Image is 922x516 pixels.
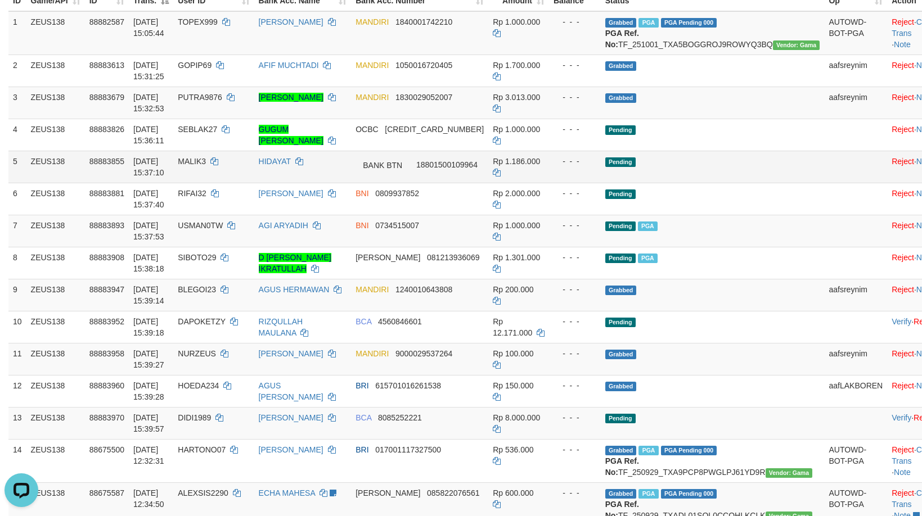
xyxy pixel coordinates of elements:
a: [PERSON_NAME] [259,189,323,198]
span: [DATE] 12:32:31 [133,445,164,465]
span: 88882587 [89,17,124,26]
span: Marked by aaftrukkakada [638,446,658,455]
span: Grabbed [605,93,637,103]
span: PGA Pending [661,489,717,499]
span: Grabbed [605,446,637,455]
span: Rp 12.171.000 [493,317,532,337]
a: HIDAYAT [259,157,291,166]
span: 88883960 [89,381,124,390]
span: [DATE] 15:37:53 [133,221,164,241]
td: 1 [8,11,26,55]
a: [PERSON_NAME] [259,445,323,454]
td: ZEUS138 [26,183,85,215]
span: BNI [356,221,368,230]
span: BLEGOI23 [178,285,216,294]
a: Reject [892,189,914,198]
span: Grabbed [605,286,637,295]
span: [DATE] 15:39:18 [133,317,164,337]
span: Rp 536.000 [493,445,533,454]
span: 88883947 [89,285,124,294]
div: - - - [554,252,596,263]
span: Rp 200.000 [493,285,533,294]
div: - - - [554,16,596,28]
div: - - - [554,156,596,167]
td: ZEUS138 [26,55,85,87]
td: ZEUS138 [26,407,85,439]
td: 4 [8,119,26,151]
span: TOPEX999 [178,17,218,26]
a: AGUS HERMAWAN [259,285,330,294]
span: Grabbed [605,18,637,28]
span: Copy 1830029052007 to clipboard [395,93,452,102]
span: USMAN0TW [178,221,223,230]
span: Pending [605,254,636,263]
a: D [PERSON_NAME] IKRATULLAH [259,253,331,273]
span: BCA [356,317,371,326]
td: aafLAKBOREN [824,375,887,407]
span: Copy 9000029537264 to clipboard [395,349,452,358]
a: Reject [892,157,914,166]
span: MANDIRI [356,285,389,294]
span: Pending [605,189,636,199]
span: MALIK3 [178,157,206,166]
span: Pending [605,125,636,135]
td: aafsreynim [824,55,887,87]
div: - - - [554,188,596,199]
a: Note [894,40,911,49]
div: - - - [554,348,596,359]
span: Marked by aafpengsreynich [638,221,658,231]
span: [DATE] 15:39:28 [133,381,164,401]
div: - - - [554,412,596,423]
span: BANK BTN [356,156,410,175]
span: DAPOKETZY [178,317,226,326]
button: Open LiveChat chat widget [5,4,38,38]
a: AGI ARYADIH [259,221,308,230]
span: Marked by aafpengsreynich [638,489,658,499]
td: 3 [8,87,26,119]
div: - - - [554,92,596,103]
td: TF_251001_TXA5BOGGROJ9ROWYQ3BQ [601,11,825,55]
a: [PERSON_NAME] [259,17,323,26]
b: PGA Ref. No: [605,29,639,49]
span: Grabbed [605,382,637,391]
span: HARTONO07 [178,445,226,454]
span: [PERSON_NAME] [356,488,420,497]
td: AUTOWD-BOT-PGA [824,439,887,482]
span: Rp 150.000 [493,381,533,390]
td: ZEUS138 [26,439,85,482]
td: 6 [8,183,26,215]
span: BNI [356,189,368,198]
span: Copy 0734515007 to clipboard [375,221,419,230]
div: - - - [554,316,596,327]
td: ZEUS138 [26,151,85,183]
a: AFIF MUCHTADI [259,61,319,70]
span: [DATE] 15:38:18 [133,253,164,273]
div: - - - [554,284,596,295]
span: SEBLAK27 [178,125,217,134]
span: Grabbed [605,350,637,359]
span: OCBC [356,125,378,134]
a: Reject [892,349,914,358]
span: [DATE] 15:37:10 [133,157,164,177]
span: 88675500 [89,445,124,454]
a: Reject [892,285,914,294]
span: Grabbed [605,61,637,71]
a: GUGUM [PERSON_NAME] [259,125,323,145]
span: 88883613 [89,61,124,70]
span: MANDIRI [356,61,389,70]
td: ZEUS138 [26,119,85,151]
a: [PERSON_NAME] [259,413,323,422]
span: [DATE] 15:39:57 [133,413,164,433]
a: Reject [892,17,914,26]
span: Rp 2.000.000 [493,189,540,198]
span: Marked by aafnoeunsreypich [638,18,658,28]
span: Vendor URL: https://trx31.1velocity.biz [766,468,813,478]
span: Pending [605,414,636,423]
span: GOPIP69 [178,61,212,70]
td: 10 [8,311,26,343]
a: Reject [892,253,914,262]
span: Copy 1050016720405 to clipboard [395,61,452,70]
span: Rp 100.000 [493,349,533,358]
td: 8 [8,247,26,279]
span: Rp 1.000.000 [493,221,540,230]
